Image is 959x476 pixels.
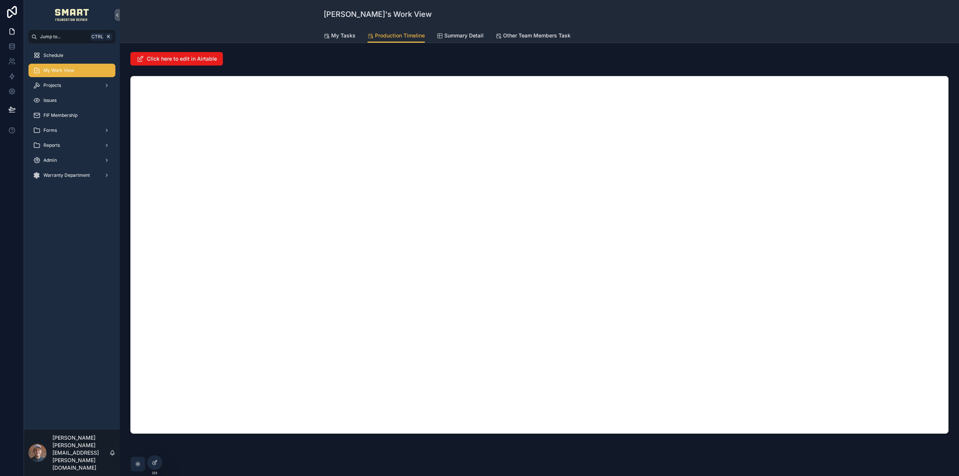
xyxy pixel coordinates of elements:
button: Jump to...CtrlK [28,30,115,43]
span: FIF Membership [43,112,78,118]
span: Other Team Members Task [503,32,571,39]
a: FIF Membership [28,109,115,122]
span: K [106,34,112,40]
span: My Tasks [331,32,356,39]
span: Projects [43,82,61,88]
a: My Tasks [324,29,356,44]
img: App logo [55,9,89,21]
span: Jump to... [40,34,88,40]
span: Admin [43,157,57,163]
span: My Work View [43,67,74,73]
a: Projects [28,79,115,92]
div: scrollable content [24,43,120,192]
span: Ctrl [91,33,104,40]
span: Warranty Department [43,172,90,178]
span: Forms [43,127,57,133]
span: Production Timeline [375,32,425,39]
a: Schedule [28,49,115,62]
p: [PERSON_NAME] [PERSON_NAME][EMAIL_ADDRESS][PERSON_NAME][DOMAIN_NAME] [52,434,109,472]
button: Click here to edit in Airtable [130,52,223,66]
span: Summary Detail [444,32,484,39]
a: Other Team Members Task [496,29,571,44]
a: My Work View [28,64,115,77]
span: Click here to edit in Airtable [147,55,217,63]
a: Production Timeline [367,29,425,43]
a: Admin [28,154,115,167]
a: Warranty Department [28,169,115,182]
a: Forms [28,124,115,137]
span: Schedule [43,52,63,58]
span: Issues [43,97,57,103]
a: Reports [28,139,115,152]
a: Summary Detail [437,29,484,44]
a: Issues [28,94,115,107]
span: Reports [43,142,60,148]
h1: [PERSON_NAME]'s Work View [324,9,432,19]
